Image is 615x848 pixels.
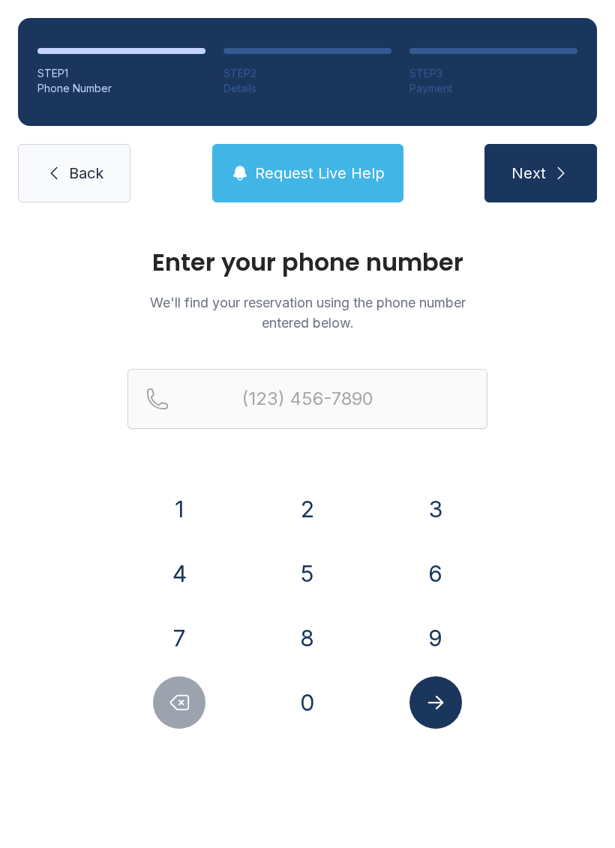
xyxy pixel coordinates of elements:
[37,81,205,96] div: Phone Number
[409,612,462,664] button: 9
[37,66,205,81] div: STEP 1
[153,612,205,664] button: 7
[409,66,577,81] div: STEP 3
[127,250,487,274] h1: Enter your phone number
[223,81,391,96] div: Details
[281,676,334,729] button: 0
[511,163,546,184] span: Next
[409,483,462,535] button: 3
[127,369,487,429] input: Reservation phone number
[409,676,462,729] button: Submit lookup form
[281,612,334,664] button: 8
[409,547,462,600] button: 6
[255,163,385,184] span: Request Live Help
[127,292,487,333] p: We'll find your reservation using the phone number entered below.
[409,81,577,96] div: Payment
[281,547,334,600] button: 5
[153,547,205,600] button: 4
[69,163,103,184] span: Back
[281,483,334,535] button: 2
[223,66,391,81] div: STEP 2
[153,676,205,729] button: Delete number
[153,483,205,535] button: 1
